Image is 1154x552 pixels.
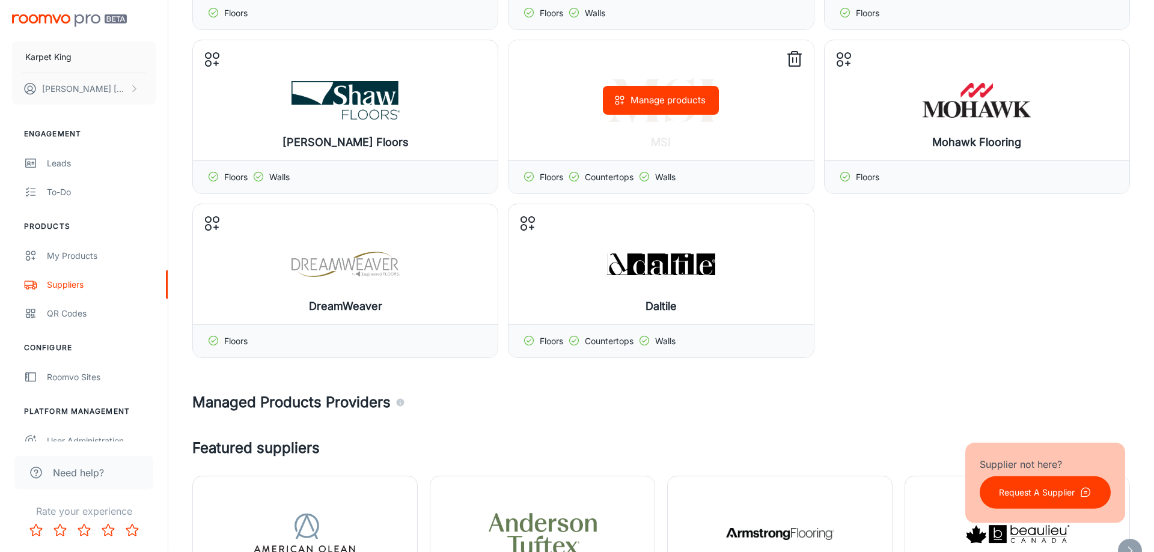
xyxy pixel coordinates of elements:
p: Walls [655,171,676,184]
span: Need help? [53,466,104,480]
p: Floors [856,7,879,20]
div: User Administration [47,434,156,447]
button: Rate 3 star [72,518,96,542]
div: Suppliers [47,278,156,291]
p: Rate your experience [10,504,158,518]
p: Walls [585,7,605,20]
p: Floors [224,335,248,348]
p: Request A Supplier [999,486,1075,499]
p: Countertops [585,171,633,184]
p: Karpet King [25,50,72,64]
button: Rate 4 star [96,518,120,542]
p: Floors [540,335,563,348]
p: Countertops [585,335,633,348]
p: Walls [655,335,676,348]
p: [PERSON_NAME] [PERSON_NAME] [42,82,127,96]
div: QR Codes [47,307,156,320]
div: Roomvo Sites [47,371,156,384]
h4: Managed Products Providers [192,392,1130,413]
p: Floors [224,7,248,20]
button: [PERSON_NAME] [PERSON_NAME] [12,73,156,105]
button: Rate 1 star [24,518,48,542]
div: Leads [47,157,156,170]
div: My Products [47,249,156,262]
h4: Featured suppliers [192,437,1130,459]
button: Rate 5 star [120,518,144,542]
p: Walls [269,171,290,184]
p: Supplier not here? [980,457,1111,472]
p: Floors [224,171,248,184]
img: Roomvo PRO Beta [12,14,127,27]
div: Agencies and suppliers who work with us to automatically identify the specific products you carry [395,392,405,413]
p: Floors [540,7,563,20]
p: Floors [856,171,879,184]
button: Karpet King [12,41,156,73]
div: To-do [47,186,156,199]
button: Manage products [603,86,719,115]
button: Request A Supplier [980,476,1111,509]
p: Floors [540,171,563,184]
button: Rate 2 star [48,518,72,542]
